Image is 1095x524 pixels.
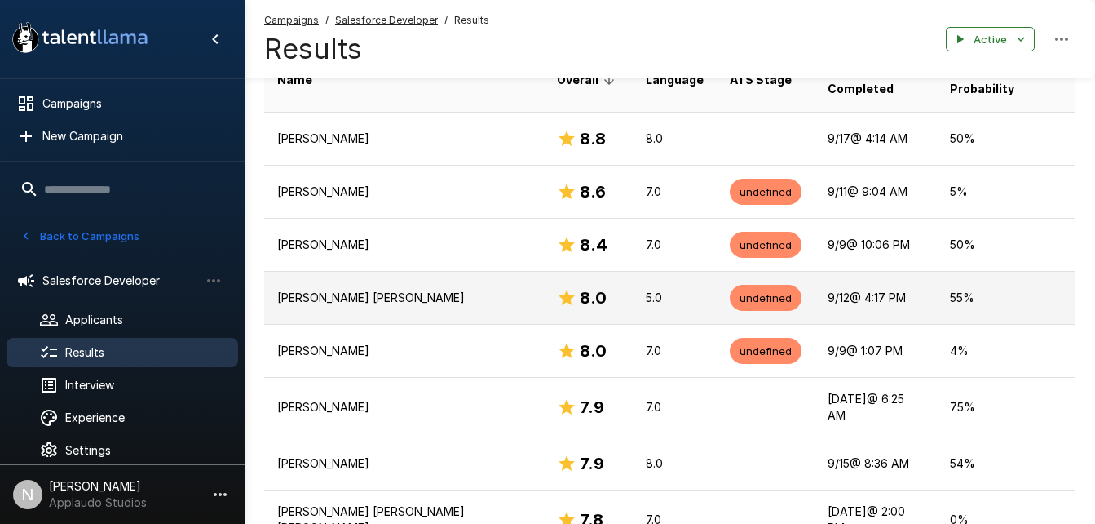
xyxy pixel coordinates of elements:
td: 9/11 @ 9:04 AM [815,165,936,218]
td: 9/9 @ 10:06 PM [815,218,936,271]
p: 50 % [950,131,1062,147]
td: 9/12 @ 4:17 PM [815,271,936,324]
span: undefined [730,291,801,306]
h6: 7.9 [580,451,604,477]
h6: 8.0 [580,285,607,311]
h6: 8.0 [580,338,607,364]
p: 54 % [950,455,1062,472]
h6: 7.9 [580,394,604,420]
span: / [325,12,329,29]
span: ATS Stage [730,70,792,90]
p: 8.0 [646,131,704,147]
h6: 8.4 [580,232,607,258]
td: [DATE] @ 6:25 AM [815,377,936,437]
span: Name [277,70,312,90]
h4: Results [264,32,489,66]
span: Overall [557,70,620,90]
td: 9/9 @ 1:07 PM [815,324,936,377]
p: 7.0 [646,343,704,359]
td: 9/15 @ 8:36 AM [815,437,936,490]
p: 7.0 [646,184,704,200]
p: 4 % [950,343,1062,359]
p: [PERSON_NAME] [277,343,531,359]
span: Results [454,12,489,29]
p: 7.0 [646,399,704,415]
p: 55 % [950,290,1062,306]
p: [PERSON_NAME] [277,455,531,472]
p: [PERSON_NAME] [277,131,531,147]
span: Date Completed [828,60,923,99]
p: 7.0 [646,237,704,253]
h6: 8.6 [580,179,606,205]
span: Language [646,70,704,90]
p: 75 % [950,399,1062,415]
button: Active [946,27,1035,52]
p: 5 % [950,184,1062,200]
span: undefined [730,238,801,253]
td: 9/17 @ 4:14 AM [815,112,936,165]
p: [PERSON_NAME] [277,184,531,200]
p: 8.0 [646,455,704,472]
span: / [444,12,448,29]
u: Campaigns [264,14,319,26]
p: 50 % [950,237,1062,253]
span: undefined [730,344,801,359]
u: Salesforce Developer [335,14,438,26]
p: 5.0 [646,290,704,306]
p: [PERSON_NAME] [277,399,531,415]
p: [PERSON_NAME] [PERSON_NAME] [277,290,531,306]
span: Cheating Probability [950,60,1062,99]
h6: 8.8 [580,126,606,152]
p: [PERSON_NAME] [277,237,531,253]
span: undefined [730,184,801,200]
